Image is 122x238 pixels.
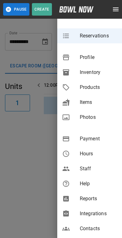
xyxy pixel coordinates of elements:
div: Staff [57,161,122,176]
span: Hours [80,150,117,158]
div: Contacts [57,221,122,236]
span: Inventory [80,69,117,76]
button: Pause [3,3,29,16]
div: Help [57,176,122,191]
div: Reservations [57,28,122,43]
div: Products [57,80,122,95]
button: Create [32,3,52,16]
div: Payment [57,131,122,146]
span: Payment [80,135,117,143]
div: Items [57,95,122,110]
div: Hours [57,146,122,161]
span: Items [80,99,117,106]
span: Contacts [80,225,117,232]
img: logo [59,6,94,12]
span: Profile [80,54,117,61]
button: open drawer [109,3,122,16]
span: Help [80,180,117,187]
div: Profile [57,50,122,65]
span: Products [80,84,117,91]
span: Reservations [80,32,117,40]
div: Reports [57,191,122,206]
span: Integrations [80,210,117,217]
span: Reports [80,195,117,202]
div: Integrations [57,206,122,221]
span: Photos [80,114,117,121]
div: Photos [57,110,122,125]
div: Inventory [57,65,122,80]
span: Staff [80,165,117,172]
